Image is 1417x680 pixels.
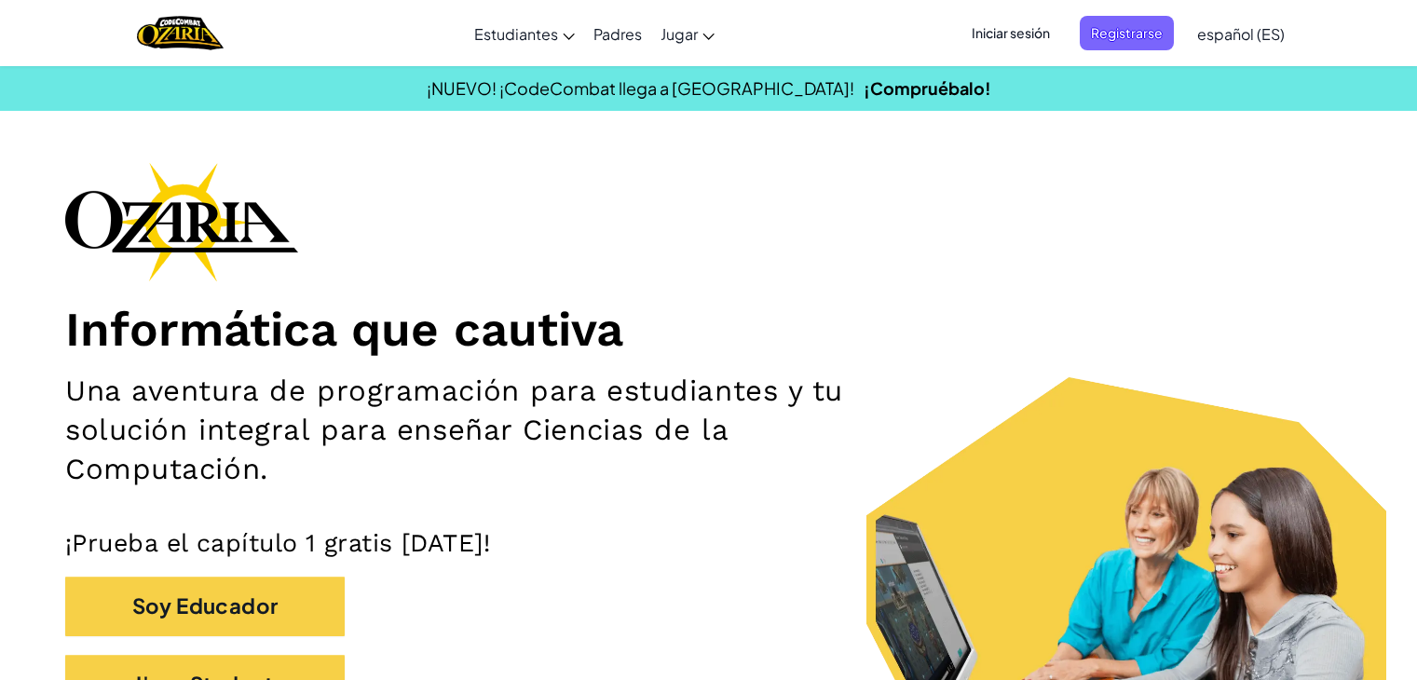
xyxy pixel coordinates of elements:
[584,8,651,59] a: Padres
[1080,16,1174,50] button: Registrarse
[961,16,1061,50] button: Iniciar sesión
[1188,8,1294,59] a: español (ES)
[65,527,1352,558] p: ¡Prueba el capítulo 1 gratis [DATE]!
[137,14,224,52] a: Ozaria by CodeCombat logo
[427,77,854,99] span: ¡NUEVO! ¡CodeCombat llega a [GEOGRAPHIC_DATA]!
[65,162,298,281] img: Ozaria branding logo
[137,14,224,52] img: Home
[864,77,991,99] a: ¡Compruébalo!
[661,24,698,44] span: Jugar
[65,577,345,635] button: Soy Educador
[465,8,584,59] a: Estudiantes
[65,300,1352,358] h1: Informática que cautiva
[651,8,724,59] a: Jugar
[65,372,927,490] h2: Una aventura de programación para estudiantes y tu solución integral para enseñar Ciencias de la ...
[474,24,558,44] span: Estudiantes
[1197,24,1285,44] span: español (ES)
